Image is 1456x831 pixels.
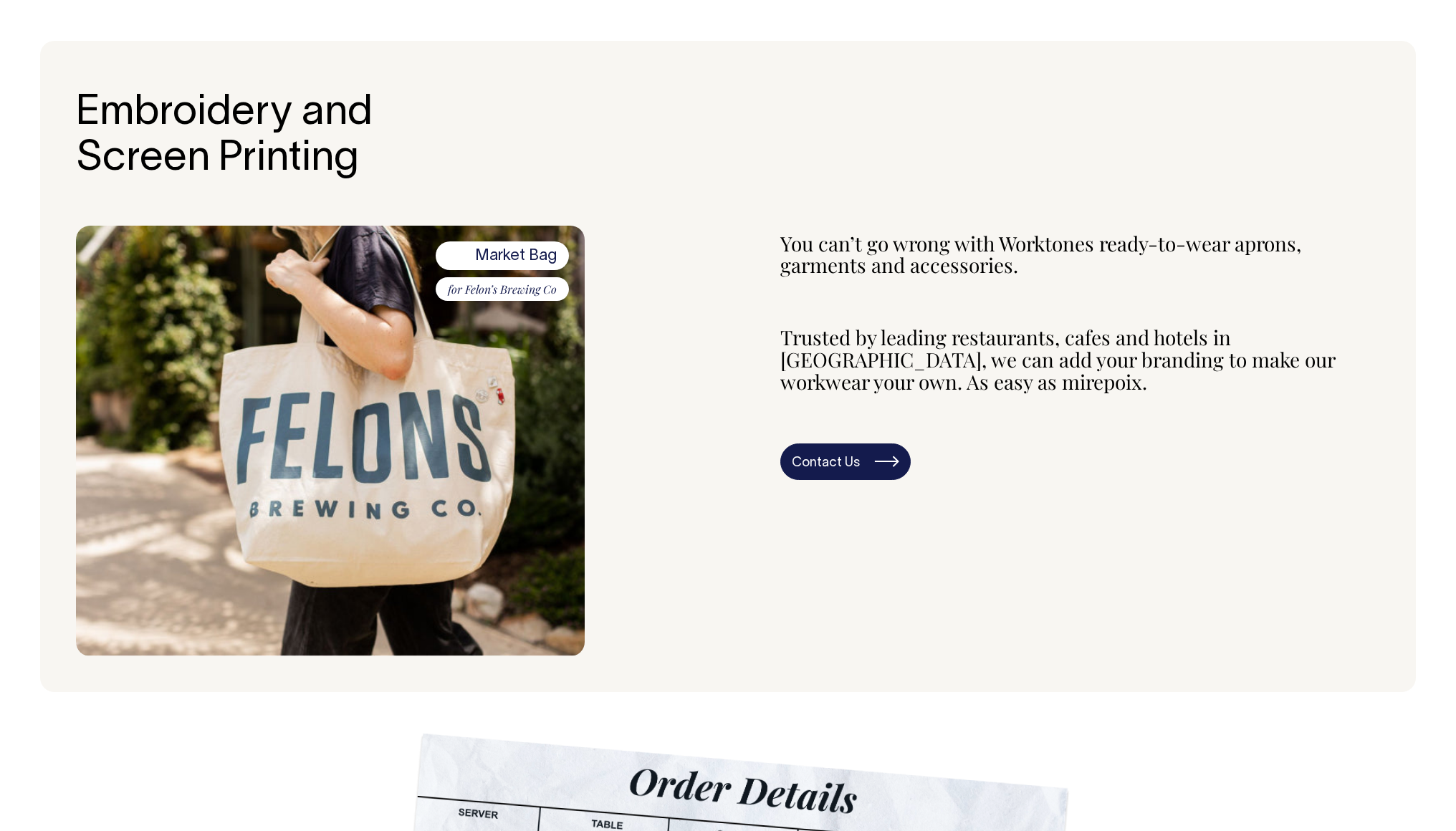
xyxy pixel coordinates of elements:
[76,226,585,656] img: Bespoke
[76,91,488,183] h2: Embroidery and Screen Printing
[436,241,569,270] span: Market Bag
[780,327,1380,393] p: Trusted by leading restaurants, cafes and hotels in [GEOGRAPHIC_DATA], we can add your branding t...
[780,443,911,481] a: Contact Us
[436,277,569,302] span: for Felon’s Brewing Co
[780,233,1380,277] p: You can’t go wrong with Worktones ready-to-wear aprons, garments and accessories.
